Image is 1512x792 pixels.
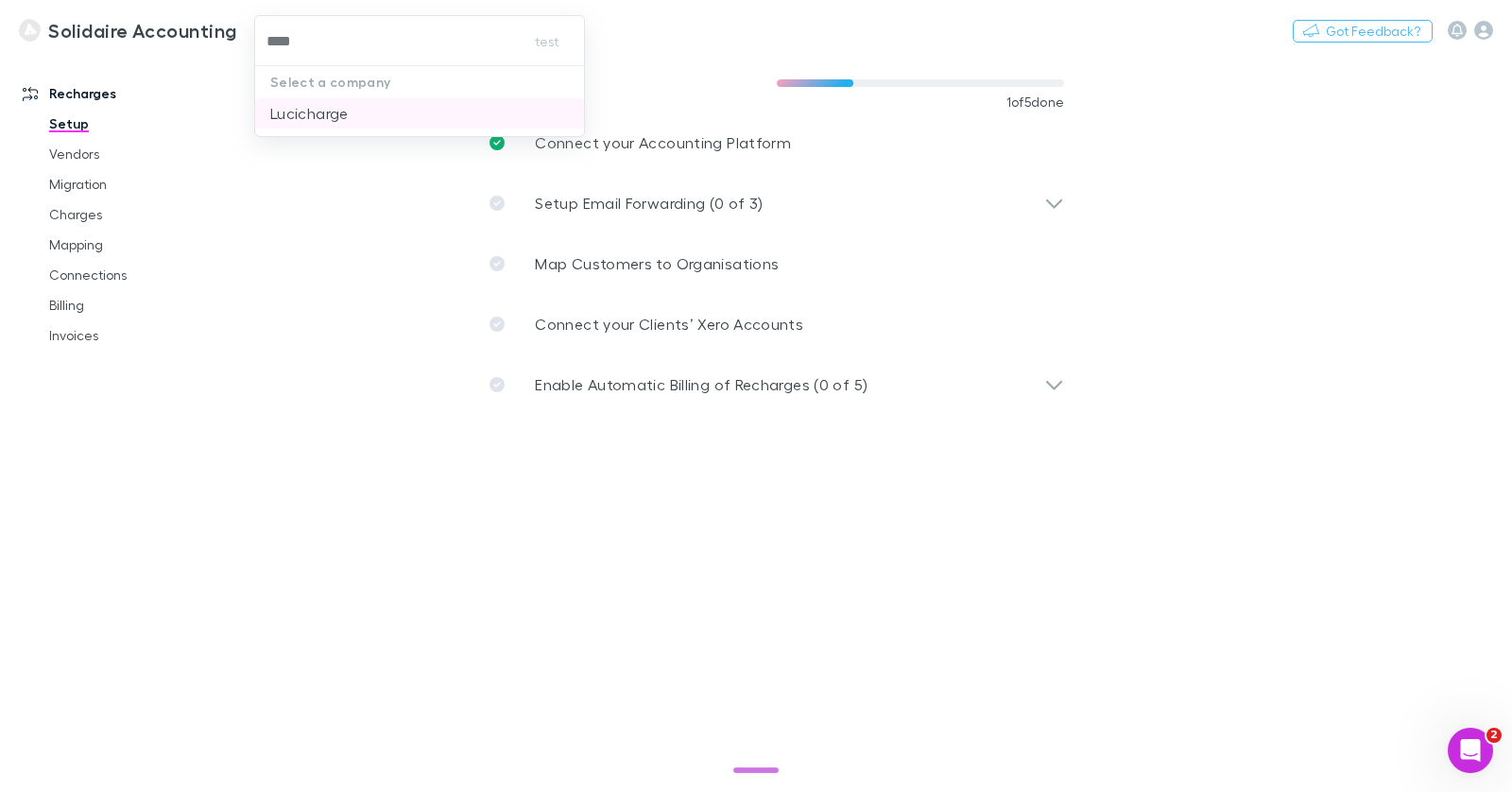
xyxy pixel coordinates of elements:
span: test [535,30,558,53]
p: Select a company [255,66,584,98]
iframe: Intercom live chat [1448,728,1493,773]
span: 2 [1486,728,1502,743]
button: test [516,30,576,53]
p: Lucicharge [270,102,349,125]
